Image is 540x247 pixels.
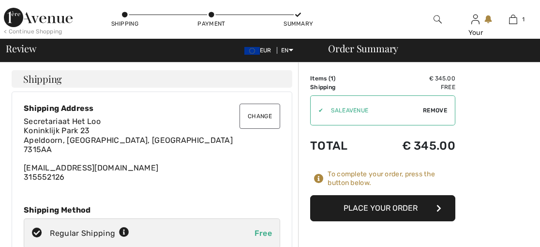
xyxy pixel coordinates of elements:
div: < Continue Shopping [4,27,62,36]
span: Shipping [23,74,62,84]
img: 1ère Avenue [4,8,73,27]
div: Order Summary [316,44,534,53]
span: 1 [522,15,525,24]
td: Free [370,83,455,92]
div: [EMAIL_ADDRESS][DOMAIN_NAME] 315552126 [24,117,280,182]
img: search the website [434,14,442,25]
span: EN [281,47,293,54]
div: ✔ [311,106,323,115]
span: Free [255,229,272,238]
button: Change [240,104,280,129]
img: My Info [471,14,480,25]
img: Euro [244,47,260,55]
a: 1 [495,14,532,25]
div: Shipping Address [24,104,280,113]
div: To complete your order, press the button below. [328,170,455,187]
span: Secretariaat Het Loo [24,117,101,126]
div: Your [457,28,494,38]
img: My Bag [509,14,517,25]
td: Items ( ) [310,74,370,83]
span: EUR [244,47,275,54]
td: € 345.00 [370,129,455,162]
td: Total [310,129,370,162]
td: Shipping [310,83,370,92]
span: 1 [330,75,333,82]
div: Payment [197,19,226,28]
span: Review [6,44,36,53]
div: Regular Shipping [50,228,129,239]
td: € 345.00 [370,74,455,83]
span: Remove [423,106,447,115]
div: Summary [284,19,313,28]
input: Promo code [323,96,423,125]
div: Shipping [110,19,139,28]
button: Place Your Order [310,195,455,221]
span: Koninklijk Park 23 Apeldoorn, [GEOGRAPHIC_DATA], [GEOGRAPHIC_DATA] 7315AA [24,126,233,154]
div: Shipping Method [24,205,280,215]
a: Sign In [471,15,480,24]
